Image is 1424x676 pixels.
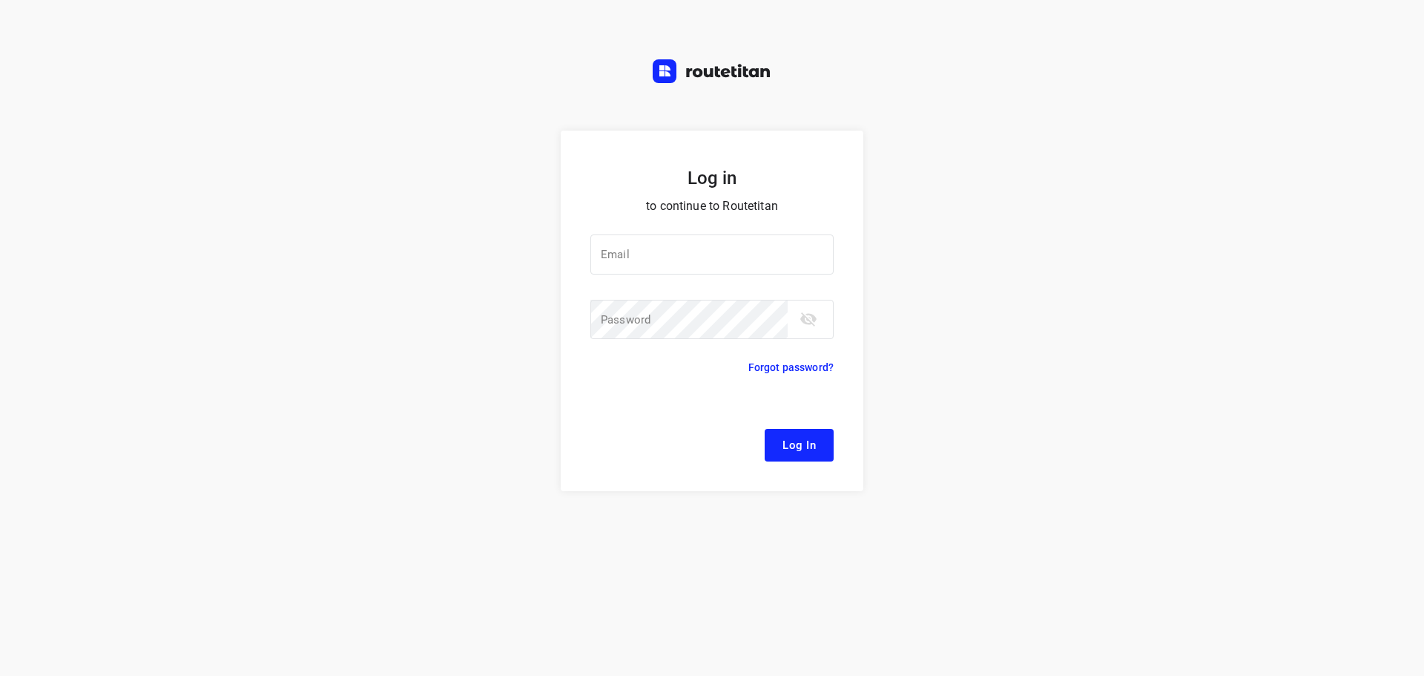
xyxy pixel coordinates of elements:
[590,196,834,217] p: to continue to Routetitan
[782,436,816,455] span: Log In
[748,358,834,376] p: Forgot password?
[765,429,834,462] button: Log In
[794,304,823,334] button: toggle password visibility
[590,166,834,190] h5: Log in
[653,59,771,83] img: Routetitan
